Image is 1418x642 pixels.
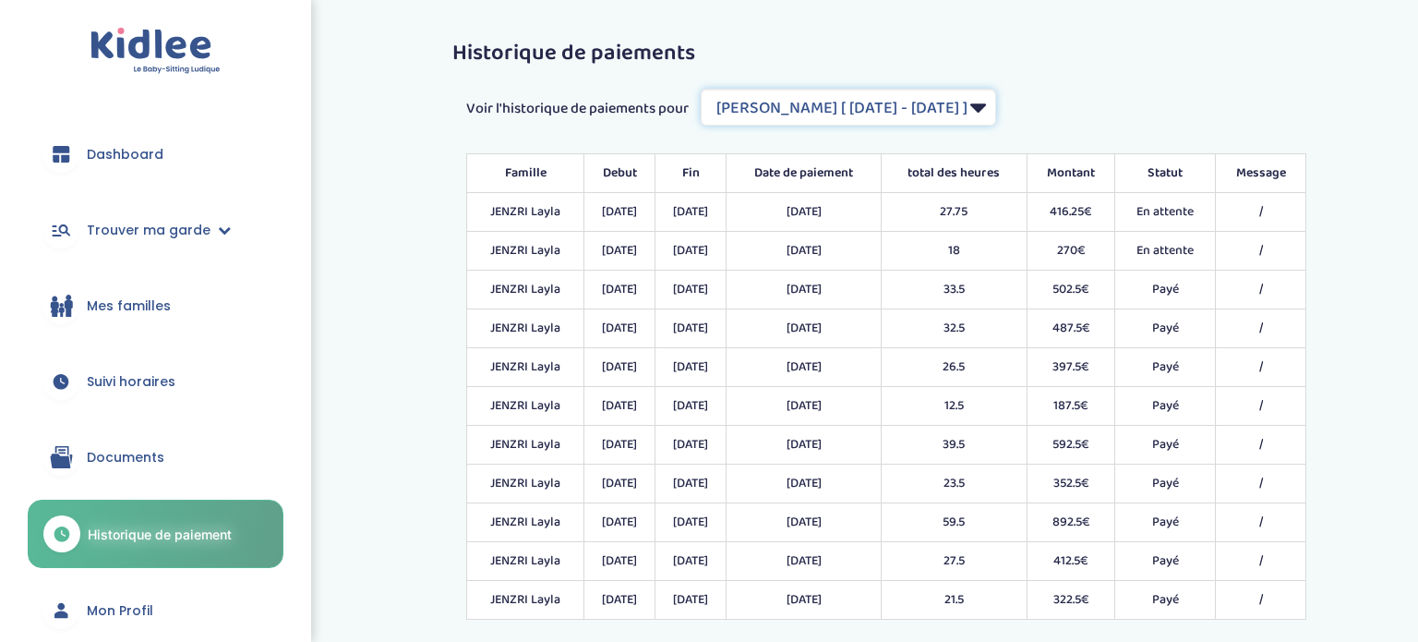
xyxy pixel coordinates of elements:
[467,387,584,426] td: JENZRI Layla
[467,542,584,581] td: JENZRI Layla
[467,271,584,309] td: JENZRI Layla
[1027,503,1114,542] td: 892.5€
[28,273,283,339] a: Mes familles
[881,193,1027,232] td: 27.75
[655,581,727,620] td: [DATE]
[88,525,232,544] span: Historique de paiement
[28,197,283,263] a: Trouver ma garde
[1115,426,1216,465] td: Payé
[881,271,1027,309] td: 33.5
[584,309,655,348] td: [DATE]
[655,348,727,387] td: [DATE]
[1115,387,1216,426] td: Payé
[1216,542,1306,581] td: /
[727,581,881,620] td: [DATE]
[727,387,881,426] td: [DATE]
[1216,309,1306,348] td: /
[881,309,1027,348] td: 32.5
[1115,348,1216,387] td: Payé
[1027,271,1114,309] td: 502.5€
[87,601,153,621] span: Mon Profil
[881,465,1027,503] td: 23.5
[655,309,727,348] td: [DATE]
[1115,542,1216,581] td: Payé
[727,465,881,503] td: [DATE]
[1216,387,1306,426] td: /
[28,424,283,491] a: Documents
[584,426,655,465] td: [DATE]
[28,348,283,415] a: Suivi horaires
[881,232,1027,271] td: 18
[467,581,584,620] td: JENZRI Layla
[1216,271,1306,309] td: /
[467,193,584,232] td: JENZRI Layla
[467,503,584,542] td: JENZRI Layla
[655,542,727,581] td: [DATE]
[727,193,881,232] td: [DATE]
[467,309,584,348] td: JENZRI Layla
[727,542,881,581] td: [DATE]
[1216,465,1306,503] td: /
[655,426,727,465] td: [DATE]
[655,154,727,193] th: Fin
[1216,581,1306,620] td: /
[1027,154,1114,193] th: Montant
[1216,193,1306,232] td: /
[1027,426,1114,465] td: 592.5€
[584,154,655,193] th: Debut
[881,387,1027,426] td: 12.5
[655,503,727,542] td: [DATE]
[467,426,584,465] td: JENZRI Layla
[1115,193,1216,232] td: En attente
[584,581,655,620] td: [DATE]
[1027,193,1114,232] td: 416.25€
[87,448,164,467] span: Documents
[1115,309,1216,348] td: Payé
[727,271,881,309] td: [DATE]
[584,465,655,503] td: [DATE]
[584,387,655,426] td: [DATE]
[1027,465,1114,503] td: 352.5€
[90,28,221,75] img: logo.svg
[584,503,655,542] td: [DATE]
[452,42,1320,66] h3: Historique de paiements
[584,542,655,581] td: [DATE]
[727,154,881,193] th: Date de paiement
[881,426,1027,465] td: 39.5
[1027,581,1114,620] td: 322.5€
[28,500,283,568] a: Historique de paiement
[1115,154,1216,193] th: Statut
[466,98,689,120] span: Voir l'historique de paiements pour
[584,193,655,232] td: [DATE]
[1027,348,1114,387] td: 397.5€
[1115,271,1216,309] td: Payé
[881,348,1027,387] td: 26.5
[655,193,727,232] td: [DATE]
[87,145,163,164] span: Dashboard
[727,503,881,542] td: [DATE]
[881,581,1027,620] td: 21.5
[87,297,171,316] span: Mes familles
[881,154,1027,193] th: total des heures
[1216,232,1306,271] td: /
[87,372,175,392] span: Suivi horaires
[655,465,727,503] td: [DATE]
[1027,542,1114,581] td: 412.5€
[1115,465,1216,503] td: Payé
[1027,232,1114,271] td: 270€
[584,271,655,309] td: [DATE]
[727,426,881,465] td: [DATE]
[1216,154,1306,193] th: Message
[28,121,283,188] a: Dashboard
[655,271,727,309] td: [DATE]
[727,232,881,271] td: [DATE]
[727,348,881,387] td: [DATE]
[1216,348,1306,387] td: /
[1216,503,1306,542] td: /
[584,232,655,271] td: [DATE]
[1027,309,1114,348] td: 487.5€
[881,503,1027,542] td: 59.5
[467,465,584,503] td: JENZRI Layla
[881,542,1027,581] td: 27.5
[1115,581,1216,620] td: Payé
